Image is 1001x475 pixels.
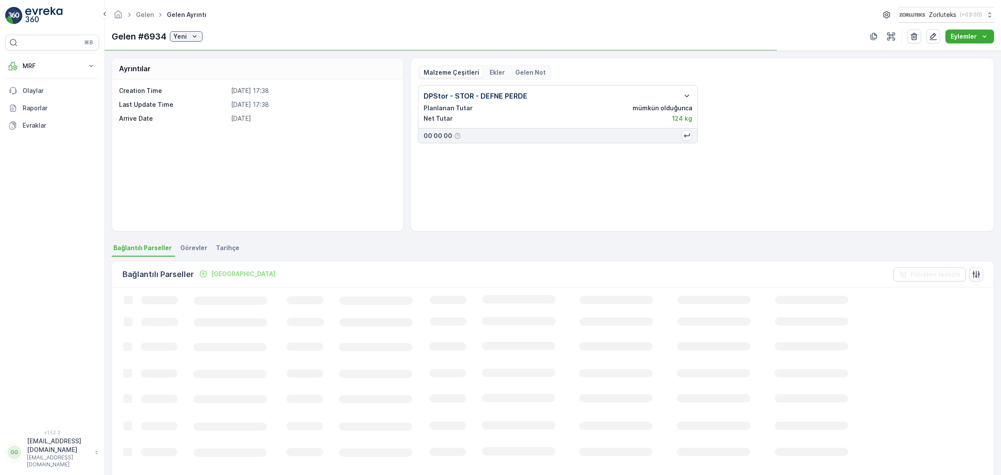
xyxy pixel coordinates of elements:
[211,270,275,278] p: [GEOGRAPHIC_DATA]
[23,62,82,70] p: MRF
[7,445,21,459] div: GG
[196,269,279,279] button: Bağla
[216,244,239,252] span: Tarihçe
[5,430,99,435] span: v 1.52.2
[490,68,505,77] p: Ekler
[5,99,99,117] a: Raporlar
[424,91,527,101] p: DPStor - STOR - DEFNE PERDE
[893,267,966,281] button: Filtreleri temizle
[633,104,692,112] p: mümkün olduğunca
[119,114,228,123] p: Arrive Date
[424,114,453,123] p: Net Tutar
[5,437,99,468] button: GG[EMAIL_ADDRESS][DOMAIN_NAME][EMAIL_ADDRESS][DOMAIN_NAME]
[5,57,99,75] button: MRF
[231,100,394,109] p: [DATE] 17:38
[170,31,202,42] button: Yeni
[424,68,479,77] p: Malzeme Çeşitleri
[231,86,394,95] p: [DATE] 17:38
[960,11,982,18] p: ( +03:00 )
[5,82,99,99] a: Olaylar
[23,104,96,112] p: Raporlar
[231,114,394,123] p: [DATE]
[672,114,692,123] p: 124 kg
[945,30,994,43] button: Eylemler
[899,10,925,20] img: 6-1-9-3_wQBzyll.png
[899,7,994,23] button: Zorluteks(+03:00)
[84,39,93,46] p: ⌘B
[424,132,452,140] p: 00 00 00
[23,121,96,130] p: Evraklar
[929,10,956,19] p: Zorluteks
[25,7,63,24] img: logo_light-DOdMpM7g.png
[119,86,228,95] p: Creation Time
[165,10,208,19] span: Gelen ayrıntı
[515,68,546,77] p: Gelen Not
[5,7,23,24] img: logo
[119,63,151,74] p: Ayrıntılar
[5,117,99,134] a: Evraklar
[23,86,96,95] p: Olaylar
[113,244,172,252] span: Bağlantılı Parseller
[112,30,166,43] p: Gelen #6934
[424,104,473,112] p: Planlanan Tutar
[119,100,228,109] p: Last Update Time
[123,268,194,280] p: Bağlantılı Parseller
[27,454,90,468] p: [EMAIL_ADDRESS][DOMAIN_NAME]
[27,437,90,454] p: [EMAIL_ADDRESS][DOMAIN_NAME]
[951,32,977,41] p: Eylemler
[454,132,461,139] div: Yardım Araç İkonu
[173,32,187,41] p: Yeni
[911,270,961,279] p: Filtreleri temizle
[180,244,207,252] span: Görevler
[113,13,123,20] a: Ana Sayfa
[136,11,154,18] a: Gelen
